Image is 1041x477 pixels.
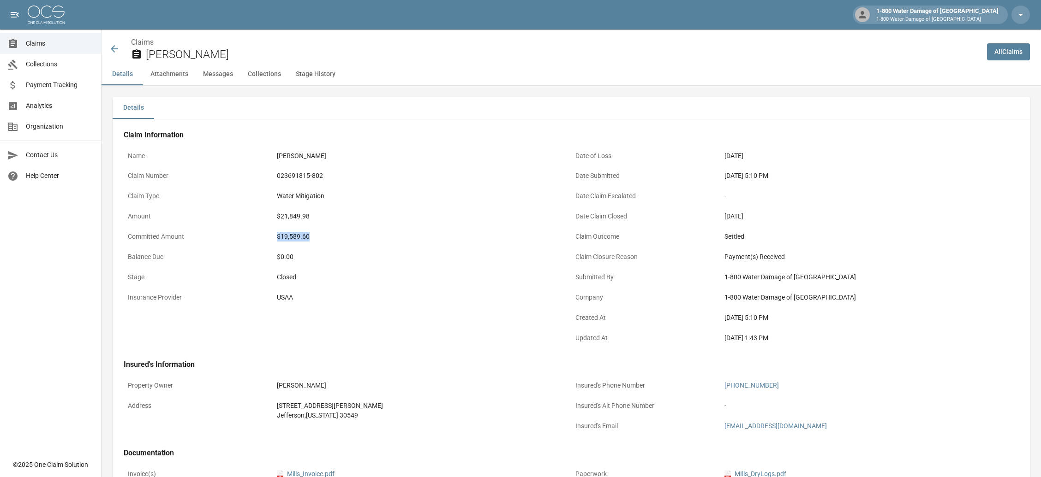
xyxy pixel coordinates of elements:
[124,377,273,395] p: Property Owner
[571,167,720,185] p: Date Submitted
[6,6,24,24] button: open drawer
[724,191,1015,201] div: -
[277,272,567,282] div: Closed
[724,171,1015,181] div: [DATE] 5:10 PM
[102,63,143,85] button: Details
[571,268,720,286] p: Submitted By
[571,207,720,225] p: Date Claim Closed
[277,151,567,161] div: [PERSON_NAME]
[131,38,154,47] a: Claims
[124,397,273,415] p: Address
[240,63,288,85] button: Collections
[124,187,273,205] p: Claim Type
[124,228,273,246] p: Committed Amount
[724,272,1015,282] div: 1-800 Water Damage of [GEOGRAPHIC_DATA]
[724,382,779,389] a: [PHONE_NUMBER]
[277,252,567,262] div: $0.00
[277,232,567,241] div: $19,589.60
[571,397,720,415] p: Insured's Alt Phone Number
[987,43,1030,60] a: AllClaims
[724,401,1015,411] div: -
[724,232,1015,241] div: Settled
[26,59,94,69] span: Collections
[288,63,343,85] button: Stage History
[26,80,94,90] span: Payment Tracking
[873,6,1002,23] div: 1-800 Water Damage of [GEOGRAPHIC_DATA]
[876,16,999,24] p: 1-800 Water Damage of [GEOGRAPHIC_DATA]
[196,63,240,85] button: Messages
[571,248,720,266] p: Claim Closure Reason
[26,171,94,181] span: Help Center
[124,130,1019,140] h4: Claim Information
[131,37,980,48] nav: breadcrumb
[571,289,720,306] p: Company
[571,309,720,327] p: Created At
[277,381,567,390] div: [PERSON_NAME]
[571,329,720,347] p: Updated At
[124,167,273,185] p: Claim Number
[724,422,827,430] a: [EMAIL_ADDRESS][DOMAIN_NAME]
[124,360,1019,369] h4: Insured's Information
[113,97,1030,119] div: details tabs
[146,48,980,61] h2: [PERSON_NAME]
[113,97,154,119] button: Details
[124,268,273,286] p: Stage
[571,187,720,205] p: Date Claim Escalated
[124,448,1019,458] h4: Documentation
[724,313,1015,323] div: [DATE] 5:10 PM
[277,411,567,420] div: Jefferson , [US_STATE] 30549
[277,293,567,302] div: USAA
[724,212,1015,221] div: [DATE]
[724,151,1015,161] div: [DATE]
[124,248,273,266] p: Balance Due
[724,333,1015,343] div: [DATE] 1:43 PM
[28,6,65,24] img: ocs-logo-white-transparent.png
[26,39,94,48] span: Claims
[26,122,94,131] span: Organization
[143,63,196,85] button: Attachments
[571,377,720,395] p: Insured's Phone Number
[13,460,88,469] div: © 2025 One Claim Solution
[102,63,1041,85] div: anchor tabs
[571,147,720,165] p: Date of Loss
[124,207,273,225] p: Amount
[724,252,1015,262] div: Payment(s) Received
[277,212,567,221] div: $21,849.98
[124,289,273,306] p: Insurance Provider
[124,147,273,165] p: Name
[277,171,567,181] div: 023691815-802
[26,101,94,111] span: Analytics
[277,191,567,201] div: Water Mitigation
[571,417,720,435] p: Insured's Email
[26,150,94,160] span: Contact Us
[277,401,567,411] div: [STREET_ADDRESS][PERSON_NAME]
[571,228,720,246] p: Claim Outcome
[724,293,1015,302] div: 1-800 Water Damage of [GEOGRAPHIC_DATA]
